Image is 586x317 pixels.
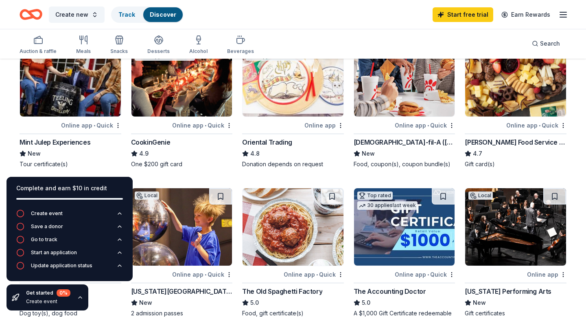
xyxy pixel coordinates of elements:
img: Image for Chick-fil-A (Louisville) [354,39,455,117]
span: • [205,271,206,278]
div: [US_STATE][GEOGRAPHIC_DATA] [131,286,233,296]
div: Online app Quick [395,120,455,130]
div: Donation depends on request [242,160,344,168]
span: Create new [55,10,88,20]
img: Image for Kentucky Science Center [131,188,232,266]
div: Meals [76,48,91,55]
span: 4.7 [473,149,482,158]
div: Create event [31,210,63,217]
div: One $200 gift card [131,160,233,168]
div: Gift card(s) [465,160,566,168]
div: Start an application [31,249,77,256]
div: Auction & raffle [20,48,57,55]
img: Image for CookinGenie [131,39,232,117]
div: Tour certificate(s) [20,160,121,168]
span: 5.0 [250,298,259,308]
a: Home [20,5,42,24]
div: Online app [304,120,344,130]
span: 4.8 [250,149,260,158]
button: Alcohol [189,32,208,59]
button: Create event [16,209,123,222]
div: Go to track [31,236,57,243]
button: TrackDiscover [111,7,184,23]
div: [PERSON_NAME] Food Service Store [465,137,566,147]
span: • [316,271,318,278]
div: Food, coupon(s), coupon bundle(s) [354,160,455,168]
div: Local [468,192,493,200]
button: Create new [49,7,105,23]
button: Snacks [110,32,128,59]
div: Online app Quick [506,120,566,130]
a: Image for CookinGenieTop rated29 applieslast weekOnline app•QuickCookinGenie4.9One $200 gift card [131,39,233,168]
div: The Accounting Doctor [354,286,426,296]
div: Online app Quick [284,269,344,280]
div: Beverages [227,48,254,55]
div: Online app [527,269,566,280]
a: Earn Rewards [496,7,555,22]
a: Image for Gordon Food Service Store4 applieslast weekOnline app•Quick[PERSON_NAME] Food Service S... [465,39,566,168]
img: Image for Kentucky Performing Arts [465,188,566,266]
a: Track [118,11,135,18]
div: Desserts [147,48,170,55]
div: Get started [26,289,70,297]
button: Search [525,35,566,52]
div: Create event [26,298,70,305]
div: The Old Spaghetti Factory [242,286,322,296]
a: Image for Oriental TradingTop rated8 applieslast weekOnline appOriental Trading4.8Donation depend... [242,39,344,168]
span: New [473,298,486,308]
a: Image for Mint Julep ExperiencesLocalOnline app•QuickMint Julep ExperiencesNewTour certificate(s) [20,39,121,168]
div: Online app Quick [61,120,121,130]
button: Go to track [16,236,123,249]
div: Mint Julep Experiences [20,137,90,147]
div: Top rated [357,192,393,200]
button: Save a donor [16,222,123,236]
div: Snacks [110,48,128,55]
span: 5.0 [362,298,370,308]
span: • [427,271,429,278]
div: 0 % [57,289,70,297]
button: Desserts [147,32,170,59]
div: Complete and earn $10 in credit [16,183,123,193]
a: Image for Chick-fil-A (Louisville)LocalOnline app•Quick[DEMOGRAPHIC_DATA]-fil-A ([GEOGRAPHIC_DATA... [354,39,455,168]
span: • [427,122,429,129]
div: Oriental Trading [242,137,292,147]
div: [US_STATE] Performing Arts [465,286,551,296]
button: Start an application [16,249,123,262]
button: Meals [76,32,91,59]
span: New [139,298,152,308]
span: • [539,122,540,129]
span: 4.9 [139,149,149,158]
div: Alcohol [189,48,208,55]
span: • [205,122,206,129]
img: Image for Gordon Food Service Store [465,39,566,117]
span: • [94,122,95,129]
div: Online app Quick [172,120,232,130]
button: Update application status [16,262,123,275]
div: 30 applies last week [357,201,418,210]
a: Discover [150,11,176,18]
img: Image for Mint Julep Experiences [20,39,121,117]
img: Image for The Old Spaghetti Factory [243,188,343,266]
a: Start free trial [433,7,493,22]
div: Local [135,192,159,200]
div: [DEMOGRAPHIC_DATA]-fil-A ([GEOGRAPHIC_DATA]) [354,137,455,147]
div: Update application status [31,262,92,269]
span: Search [540,39,560,48]
button: Beverages [227,32,254,59]
div: CookinGenie [131,137,171,147]
img: Image for Oriental Trading [243,39,343,117]
span: New [362,149,375,158]
div: Online app Quick [172,269,232,280]
button: Auction & raffle [20,32,57,59]
div: Online app Quick [395,269,455,280]
span: New [28,149,41,158]
div: Save a donor [31,223,63,230]
img: Image for The Accounting Doctor [354,188,455,266]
